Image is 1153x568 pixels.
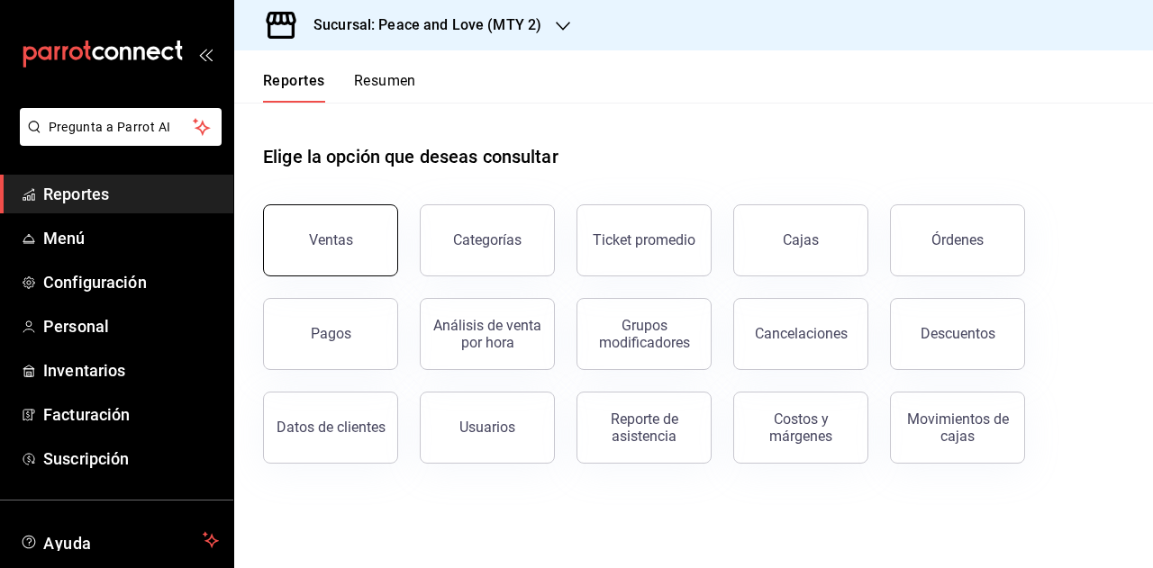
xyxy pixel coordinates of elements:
div: Descuentos [921,325,995,342]
div: navigation tabs [263,72,416,103]
button: Ticket promedio [576,204,712,276]
div: Pagos [311,325,351,342]
div: Cajas [783,230,820,251]
span: Inventarios [43,358,219,383]
span: Personal [43,314,219,338]
span: Ayuda [43,529,195,551]
button: Resumen [354,72,416,103]
h3: Sucursal: Peace and Love (MTY 2) [299,14,541,36]
div: Cancelaciones [755,325,848,342]
span: Menú [43,226,219,250]
button: Ventas [263,204,398,276]
button: Pregunta a Parrot AI [20,108,222,146]
button: Pagos [263,298,398,370]
div: Grupos modificadores [588,317,700,351]
div: Análisis de venta por hora [431,317,543,351]
div: Ticket promedio [593,231,695,248]
a: Cajas [733,204,868,276]
div: Órdenes [931,231,984,248]
span: Configuración [43,270,219,294]
button: open_drawer_menu [198,47,213,61]
div: Datos de clientes [277,419,386,436]
button: Descuentos [890,298,1025,370]
div: Reporte de asistencia [588,410,700,445]
button: Movimientos de cajas [890,392,1025,464]
button: Datos de clientes [263,392,398,464]
button: Reporte de asistencia [576,392,712,464]
span: Pregunta a Parrot AI [49,118,194,137]
span: Suscripción [43,446,219,471]
button: Costos y márgenes [733,392,868,464]
div: Ventas [309,231,353,248]
span: Facturación [43,402,219,427]
button: Reportes [263,72,325,103]
button: Usuarios [420,392,555,464]
div: Movimientos de cajas [902,410,1013,445]
button: Órdenes [890,204,1025,276]
button: Grupos modificadores [576,298,712,370]
button: Categorías [420,204,555,276]
button: Análisis de venta por hora [420,298,555,370]
h1: Elige la opción que deseas consultar [263,143,558,170]
a: Pregunta a Parrot AI [13,131,222,149]
div: Costos y márgenes [745,410,857,445]
div: Usuarios [459,419,515,436]
span: Reportes [43,182,219,206]
div: Categorías [453,231,522,248]
button: Cancelaciones [733,298,868,370]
